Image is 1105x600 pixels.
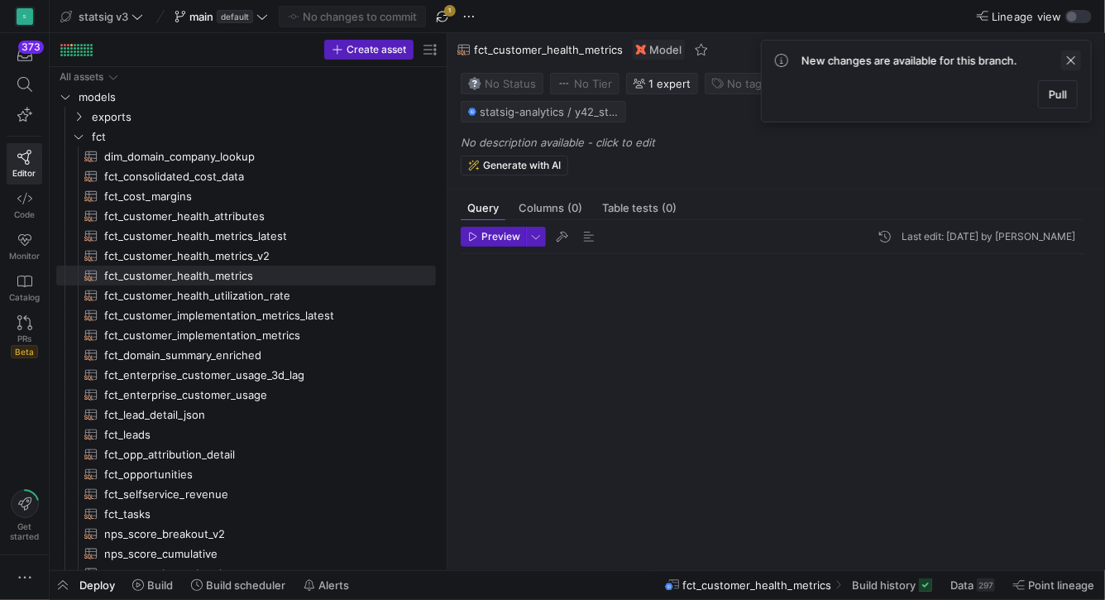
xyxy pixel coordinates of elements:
span: Catalog [9,292,40,302]
span: Preview [481,231,520,242]
div: Press SPACE to select this row. [56,484,436,504]
a: fct_enterprise_customer_usage​​​​​​​​​​ [56,385,436,405]
a: fct_enterprise_customer_usage_3d_lag​​​​​​​​​​ [56,365,436,385]
span: Data [950,578,973,592]
img: logo.gif [761,390,786,415]
div: Press SPACE to select this row. [56,67,436,87]
a: fct_leads​​​​​​​​​​ [56,425,436,444]
div: All assets [60,71,103,83]
button: No tags [705,73,775,94]
div: 297 [977,578,995,592]
a: fct_lead_detail_json​​​​​​​​​​ [56,405,436,425]
a: nps_score_breakout_v2​​​​​​​​​​ [56,524,436,544]
span: fct_customer_health_metrics [474,43,623,56]
div: Press SPACE to select this row. [56,206,436,226]
span: Pull [1049,88,1067,101]
span: fct_customer_implementation_metrics​​​​​​​​​​ [104,326,417,345]
span: fct_enterprise_customer_usage​​​​​​​​​​ [104,386,417,405]
a: S [7,2,42,31]
div: Press SPACE to select this row. [56,186,436,206]
span: fct_customer_health_metrics_latest​​​​​​​​​​ [104,227,417,246]
a: nps_score_latest_breakout​​​​​​​​​​ [56,564,436,583]
button: Getstarted [7,483,42,548]
a: fct_opportunities​​​​​​​​​​ [56,464,436,484]
span: statsig v3 [79,10,128,23]
div: Press SPACE to select this row. [56,246,436,266]
span: nps_score_latest_breakout​​​​​​​​​​ [104,564,417,583]
div: Press SPACE to select this row. [56,166,436,186]
button: statsig v3 [56,6,147,27]
span: main [189,10,213,23]
span: default [217,10,253,23]
div: Press SPACE to select this row. [56,444,436,464]
button: Alerts [296,571,356,599]
button: Data297 [943,571,1002,599]
a: fct_opp_attribution_detail​​​​​​​​​​ [56,444,436,464]
div: Press SPACE to select this row. [56,504,436,524]
a: dim_domain_company_lookup​​​​​​​​​​ [56,146,436,166]
span: fct_lead_detail_json​​​​​​​​​​ [104,406,417,425]
span: fct [92,127,433,146]
button: No tierNo Tier [550,73,619,94]
span: fct_customer_health_metrics​​​​​​​​​​ [104,266,417,286]
a: Code [7,185,42,226]
div: Press SPACE to select this row. [56,87,436,107]
a: fct_customer_health_utilization_rate​​​​​​​​​​ [56,286,436,305]
a: fct_cost_margins​​​​​​​​​​ [56,186,436,206]
a: fct_tasks​​​​​​​​​​ [56,504,436,524]
span: Point lineage [1028,578,1094,592]
span: statsig-analytics / y42_statsig_v3_test_main / fct_customer_health_metrics [480,105,619,118]
a: fct_consolidated_cost_data​​​​​​​​​​ [56,166,436,186]
button: Build [125,571,180,599]
span: Deploy [79,578,115,592]
span: nps_score_breakout_v2​​​​​​​​​​ [104,525,417,544]
button: 373 [7,40,42,70]
a: fct_selfservice_revenue​​​​​​​​​​ [56,484,436,504]
div: Press SPACE to select this row. [56,127,436,146]
a: fct_customer_health_metrics_latest​​​​​​​​​​ [56,226,436,246]
span: fct_customer_health_metrics [683,578,832,592]
span: fct_selfservice_revenue​​​​​​​​​​ [104,485,417,504]
span: nps_score_cumulative​​​​​​​​​​ [104,545,417,564]
span: dim_domain_company_lookup​​​​​​​​​​ [104,147,417,166]
div: S [17,8,33,25]
a: PRsBeta [7,309,42,365]
span: fct_customer_health_attributes​​​​​​​​​​ [104,207,417,226]
a: Editor [7,143,42,185]
button: Preview [461,227,526,247]
a: fct_customer_health_attributes​​​​​​​​​​ [56,206,436,226]
button: 1 expert [626,73,698,94]
div: Press SPACE to select this row. [56,564,436,583]
div: Press SPACE to select this row. [56,345,436,365]
div: Press SPACE to select this row. [56,305,436,325]
span: Editor [13,168,36,178]
p: No description available - click to edit [461,136,1098,149]
div: Press SPACE to select this row. [56,365,436,385]
div: Press SPACE to select this row. [56,286,436,305]
span: 1 expert [648,77,691,90]
span: fct_tasks​​​​​​​​​​ [104,505,417,524]
div: Press SPACE to select this row. [56,464,436,484]
button: statsig-analytics / y42_statsig_v3_test_main / fct_customer_health_metrics [461,101,626,122]
span: Create asset [347,44,406,55]
span: Columns [519,203,582,214]
div: Last edit: [DATE] by [PERSON_NAME] [902,231,1075,242]
span: fct_leads​​​​​​​​​​ [104,425,417,444]
button: No statusNo Status [461,73,543,94]
span: Lineage view [992,10,1062,23]
div: Press SPACE to select this row. [56,146,436,166]
span: fct_consolidated_cost_data​​​​​​​​​​ [104,167,417,186]
span: exports [92,108,433,127]
div: Press SPACE to select this row. [56,405,436,425]
button: Point lineage [1006,571,1102,599]
a: Catalog [7,267,42,309]
span: Model [649,43,682,56]
span: Build history [852,578,916,592]
span: No Tier [557,77,612,90]
span: fct_domain_summary_enriched​​​​​​​​​​ [104,346,417,365]
span: New changes are available for this branch. [801,54,1017,67]
span: No tags [727,77,768,90]
a: fct_customer_health_metrics_v2​​​​​​​​​​ [56,246,436,266]
div: Press SPACE to select this row. [56,544,436,564]
a: fct_customer_implementation_metrics​​​​​​​​​​ [56,325,436,345]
